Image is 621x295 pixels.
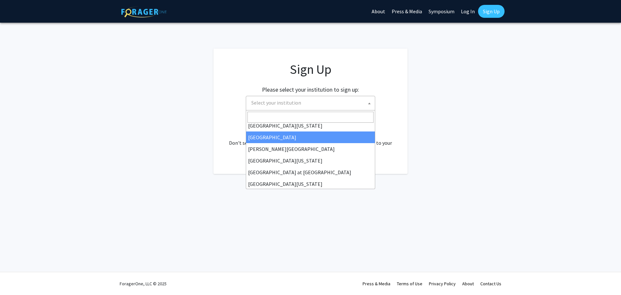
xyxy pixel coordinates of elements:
a: Privacy Policy [429,281,456,287]
a: Sign Up [478,5,505,18]
a: Contact Us [480,281,501,287]
li: [GEOGRAPHIC_DATA][US_STATE] [246,178,375,190]
a: Terms of Use [397,281,422,287]
h2: Please select your institution to sign up: [262,86,359,93]
a: About [462,281,474,287]
div: Already have an account? . Don't see your institution? about bringing ForagerOne to your institut... [226,123,395,154]
li: [PERSON_NAME][GEOGRAPHIC_DATA] [246,143,375,155]
span: Select your institution [246,96,375,110]
span: Select your institution [249,96,375,109]
li: [GEOGRAPHIC_DATA] [246,131,375,143]
li: [GEOGRAPHIC_DATA][US_STATE] [246,155,375,166]
span: Select your institution [251,99,301,106]
div: ForagerOne, LLC © 2025 [120,272,167,295]
a: Press & Media [363,281,390,287]
li: [GEOGRAPHIC_DATA] at [GEOGRAPHIC_DATA] [246,166,375,178]
img: ForagerOne Logo [121,6,167,17]
input: Search [247,112,374,123]
iframe: Chat [5,266,27,290]
li: [GEOGRAPHIC_DATA][US_STATE] [246,120,375,131]
h1: Sign Up [226,62,395,77]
